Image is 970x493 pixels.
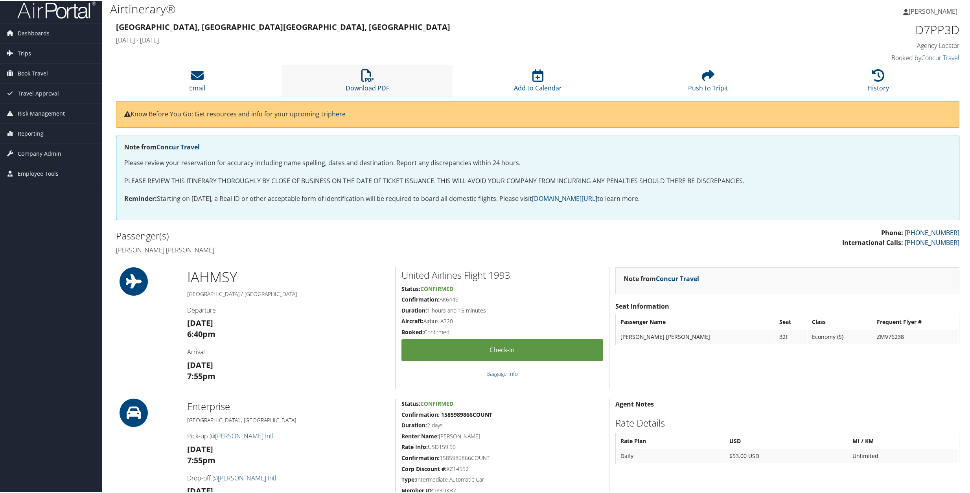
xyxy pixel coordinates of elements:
span: Risk Management [18,103,65,123]
strong: Rate Info: [401,442,428,450]
strong: Agent Notes [615,399,654,408]
strong: Type: [401,475,416,482]
span: Reporting [18,123,44,143]
span: Confirmed [420,399,453,407]
h1: D7PP3D [757,21,959,37]
h5: 2 days [401,421,603,429]
p: Starting on [DATE], a Real ID or other acceptable form of identification will be required to boar... [124,193,951,203]
span: Confirmed [420,284,453,292]
h4: Drop-off @ [187,473,389,482]
h5: [PERSON_NAME] [401,432,603,440]
h2: Enterprise [187,399,389,412]
span: Travel Approval [18,83,59,103]
strong: Phone: [881,228,903,236]
th: USD [725,433,848,447]
h4: Booked by [757,53,959,61]
a: Concur Travel [156,142,200,151]
span: Employee Tools [18,163,59,183]
strong: Aircraft: [401,316,423,324]
strong: [GEOGRAPHIC_DATA], [GEOGRAPHIC_DATA] [GEOGRAPHIC_DATA], [GEOGRAPHIC_DATA] [116,21,450,31]
h4: Pick-up @ [187,431,389,440]
span: Trips [18,43,31,63]
h2: Rate Details [615,416,959,429]
strong: Confirmation: 1585989866COUNT [401,410,492,418]
h5: Airbus A320 [401,316,603,324]
td: 32F [775,329,807,343]
h1: IAH MSY [187,267,389,286]
strong: Status: [401,284,420,292]
strong: Reminder: [124,193,157,202]
span: [PERSON_NAME] [909,6,957,15]
p: Know Before You Go: Get resources and info for your upcoming trip [124,109,951,119]
th: Passenger Name [617,314,775,328]
a: [PERSON_NAME] Intl [215,431,274,440]
a: Push to Tripit [688,73,728,92]
strong: Corp Discount #: [401,464,447,472]
h5: [GEOGRAPHIC_DATA] / [GEOGRAPHIC_DATA] [187,289,389,297]
a: Concur Travel [656,274,699,282]
td: Economy (S) [808,329,872,343]
h5: 1585989866COUNT [401,453,603,461]
h4: [PERSON_NAME] [PERSON_NAME] [116,245,532,254]
h5: 1 hours and 15 minutes [401,306,603,314]
strong: Confirmation: [401,453,440,461]
a: Concur Travel [921,53,959,61]
span: Company Admin [18,143,61,163]
a: [PERSON_NAME] Intl [218,473,276,482]
p: PLEASE REVIEW THIS ITINERARY THOROUGHLY BY CLOSE OF BUSINESS ON THE DATE OF TICKET ISSUANCE. THIS... [124,175,951,186]
strong: 7:55pm [187,454,215,465]
td: Daily [617,448,725,462]
a: Download PDF [346,73,389,92]
strong: Renter Name: [401,432,439,439]
strong: [DATE] [187,317,213,327]
h5: Intermediate Automatic Car [401,475,603,483]
a: Baggage Info [486,369,518,377]
td: ZMV76238 [873,329,958,343]
a: Check-in [401,338,603,360]
a: [PHONE_NUMBER] [905,237,959,246]
h2: Passenger(s) [116,228,532,242]
th: Seat [775,314,807,328]
strong: 6:40pm [187,328,215,338]
a: [DOMAIN_NAME][URL] [532,193,597,202]
h5: XZ14552 [401,464,603,472]
h4: [DATE] - [DATE] [116,35,745,44]
th: MI / KM [849,433,958,447]
strong: Confirmation: [401,295,440,302]
td: [PERSON_NAME] [PERSON_NAME] [617,329,775,343]
strong: Duration: [401,421,427,428]
a: here [332,109,346,118]
strong: Duration: [401,306,427,313]
th: Frequent Flyer # [873,314,958,328]
span: Dashboards [18,23,50,42]
a: History [867,73,889,92]
p: Please review your reservation for accuracy including name spelling, dates and destination. Repor... [124,157,951,167]
strong: Status: [401,399,420,407]
h5: Confirmed [401,327,603,335]
h2: United Airlines Flight 1993 [401,268,603,281]
strong: Seat Information [615,301,669,310]
strong: Note from [124,142,200,151]
a: Add to Calendar [514,73,562,92]
th: Rate Plan [617,433,725,447]
strong: International Calls: [842,237,903,246]
span: Book Travel [18,63,48,83]
h4: Departure [187,305,389,314]
strong: 7:55pm [187,370,215,381]
h4: Agency Locator [757,40,959,49]
strong: Booked: [401,327,424,335]
h5: AK6449 [401,295,603,303]
th: Class [808,314,872,328]
strong: Note from [624,274,699,282]
a: Email [189,73,205,92]
a: [PHONE_NUMBER] [905,228,959,236]
td: $53.00 USD [725,448,848,462]
strong: [DATE] [187,359,213,370]
h4: Arrival [187,347,389,355]
h5: [GEOGRAPHIC_DATA] , [GEOGRAPHIC_DATA] [187,416,389,423]
strong: [DATE] [187,443,213,454]
h5: USD159.50 [401,442,603,450]
td: Unlimited [849,448,958,462]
